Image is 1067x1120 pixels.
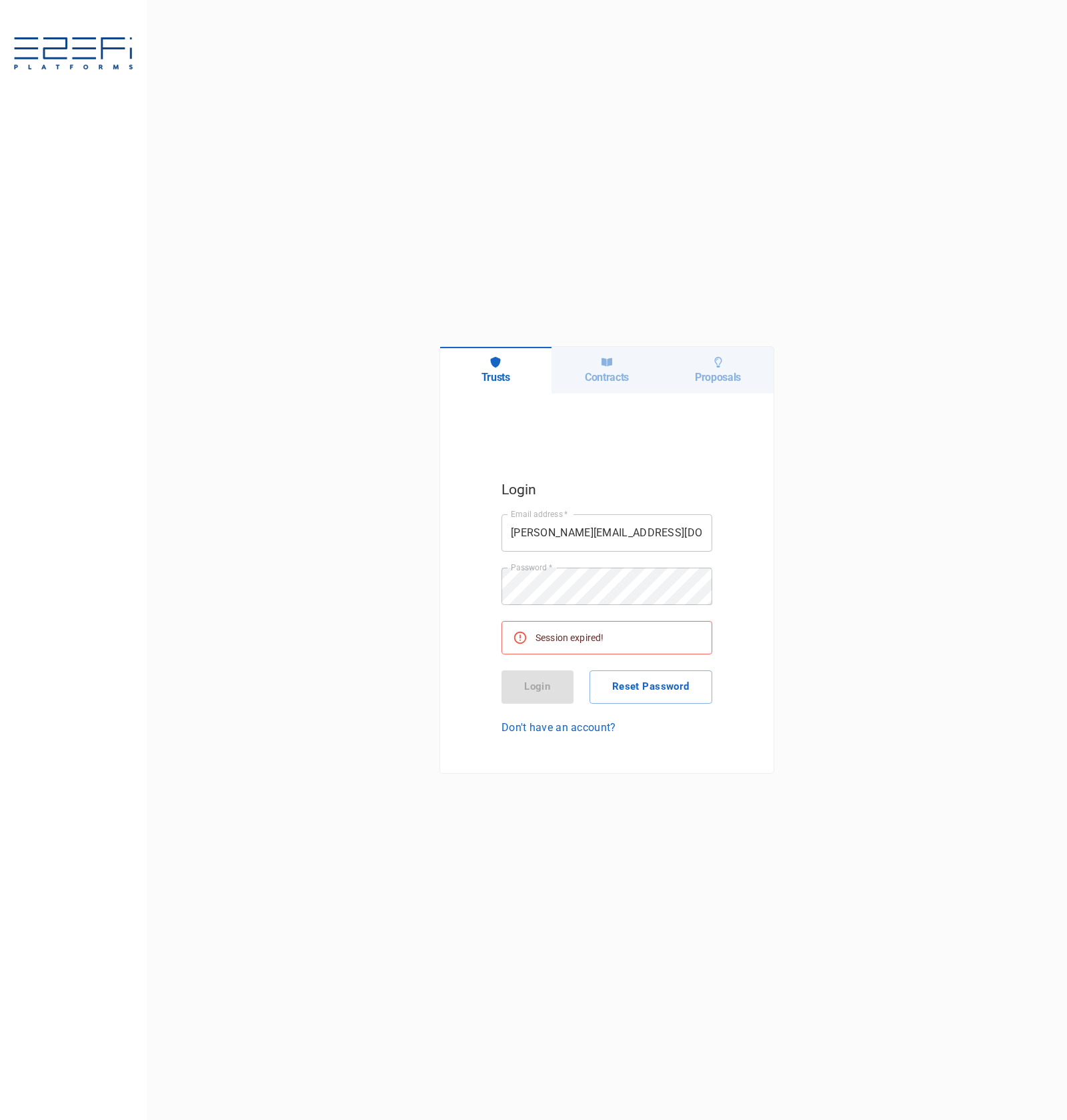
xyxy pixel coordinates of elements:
[590,670,712,704] button: Reset Password
[501,720,712,735] a: Don't have an account?
[511,508,568,520] label: Email address
[13,37,133,72] img: E2EFiPLATFORMS-7f06cbf9.svg
[585,371,629,384] h6: Contracts
[501,478,712,501] h5: Login
[481,371,510,384] h6: Trusts
[695,371,741,384] h6: Proposals
[511,562,552,573] label: Password
[536,626,604,650] div: Session expired!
